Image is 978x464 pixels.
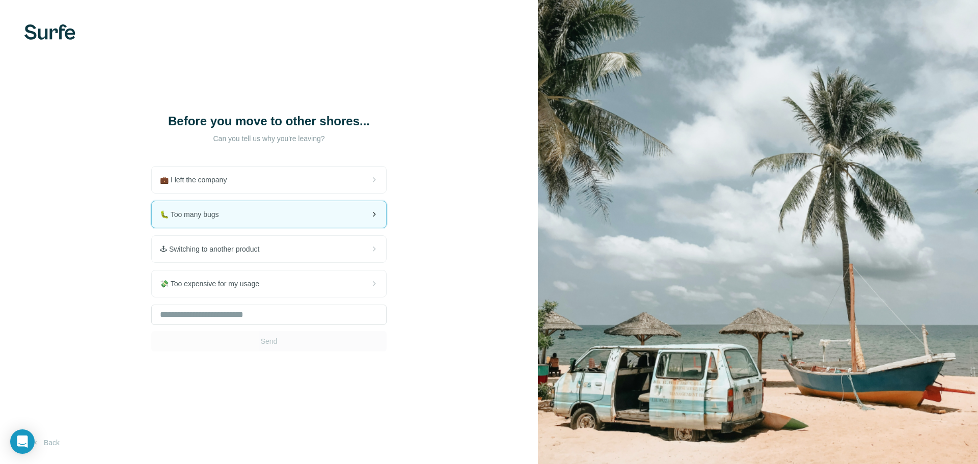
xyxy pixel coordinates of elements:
[160,279,267,289] span: 💸 Too expensive for my usage
[160,175,235,185] span: 💼 I left the company
[24,433,67,452] button: Back
[160,244,267,254] span: 🕹 Switching to another product
[24,24,75,40] img: Surfe's logo
[160,209,227,220] span: 🐛 Too many bugs
[167,133,371,144] p: Can you tell us why you're leaving?
[167,113,371,129] h1: Before you move to other shores...
[10,429,35,454] div: Open Intercom Messenger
